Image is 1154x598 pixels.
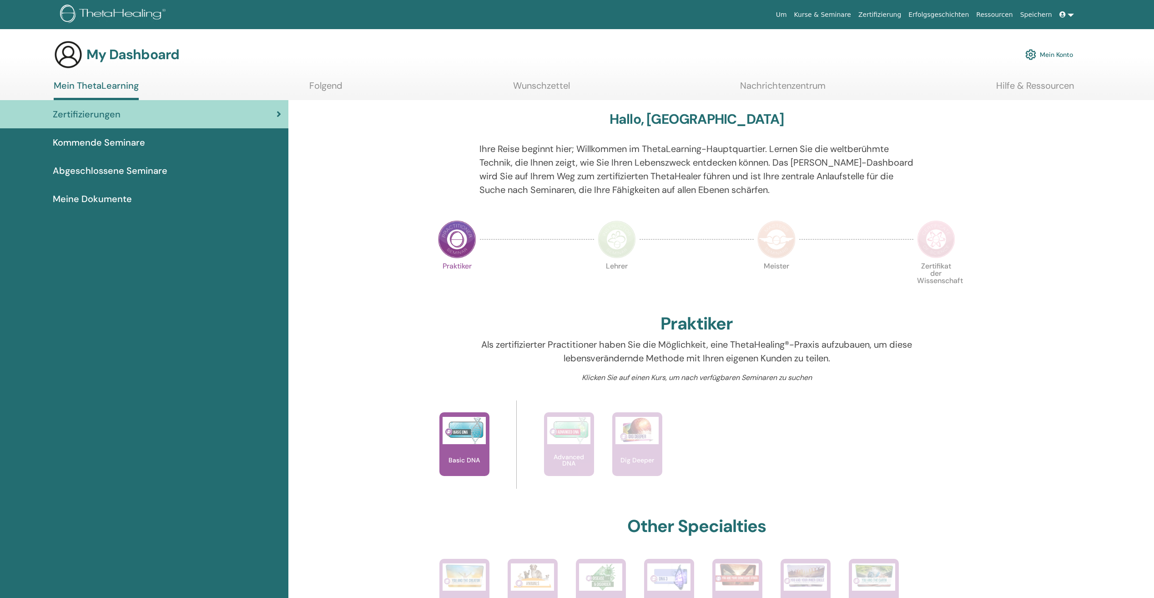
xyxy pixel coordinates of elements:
img: Dig Deeper [615,417,659,444]
p: Klicken Sie auf einen Kurs, um nach verfügbaren Seminaren zu suchen [479,372,914,383]
span: Zertifizierungen [53,107,121,121]
span: Meine Dokumente [53,192,132,206]
img: DNA 3 [647,563,690,591]
span: Abgeschlossene Seminare [53,164,167,177]
img: Certificate of Science [917,220,955,258]
a: Speichern [1017,6,1056,23]
img: logo.png [60,5,169,25]
a: Ressourcen [973,6,1016,23]
h3: Hallo, [GEOGRAPHIC_DATA] [610,111,784,127]
a: Mein Konto [1025,45,1073,65]
p: Zertifikat der Wissenschaft [917,263,955,301]
img: Master [757,220,796,258]
p: Praktiker [438,263,476,301]
img: You and Your Significant Other [716,563,759,586]
p: Basic DNA [445,457,484,463]
p: Ihre Reise beginnt hier; Willkommen im ThetaLearning-Hauptquartier. Lernen Sie die weltberühmte T... [479,142,914,197]
img: You and Your Inner Circle [784,563,827,588]
img: Disease and Disorder [579,563,622,591]
p: Dig Deeper [617,457,658,463]
p: Als zertifizierter Practitioner haben Sie die Möglichkeit, eine ThetaHealing®-Praxis aufzubauen, ... [479,338,914,365]
img: Basic DNA [443,417,486,444]
p: Advanced DNA [544,454,594,466]
h2: Other Specialties [627,516,766,537]
a: Advanced DNA Advanced DNA [544,412,594,494]
a: Nachrichtenzentrum [740,80,826,98]
img: Instructor [598,220,636,258]
a: Basic DNA Basic DNA [439,412,489,494]
a: Zertifizierung [855,6,905,23]
a: Erfolgsgeschichten [905,6,973,23]
a: Dig Deeper Dig Deeper [612,412,662,494]
a: Wunschzettel [513,80,570,98]
a: Um [772,6,791,23]
a: Mein ThetaLearning [54,80,139,100]
img: generic-user-icon.jpg [54,40,83,69]
a: Kurse & Seminare [791,6,855,23]
img: Animal Seminar [511,563,554,591]
img: cog.svg [1025,47,1036,62]
h3: My Dashboard [86,46,179,63]
span: Kommende Seminare [53,136,145,149]
p: Meister [757,263,796,301]
a: Hilfe & Ressourcen [996,80,1074,98]
img: You and the Creator [443,563,486,588]
img: Practitioner [438,220,476,258]
h2: Praktiker [660,314,733,334]
img: You and the Earth [852,563,895,588]
a: Folgend [309,80,343,98]
img: Advanced DNA [547,417,590,444]
p: Lehrer [598,263,636,301]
